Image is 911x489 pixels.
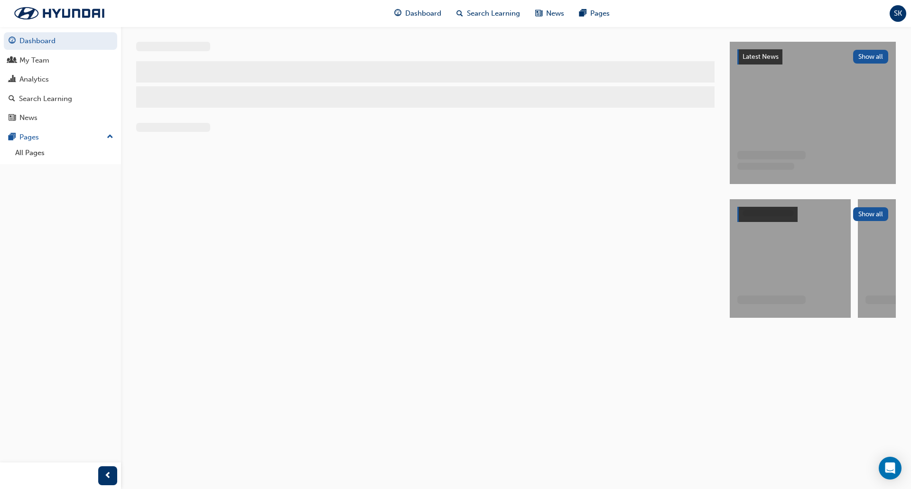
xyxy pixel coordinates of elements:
button: Show all [853,50,889,64]
span: prev-icon [104,470,112,482]
span: SK [894,8,902,19]
a: Dashboard [4,32,117,50]
a: News [4,109,117,127]
a: pages-iconPages [572,4,617,23]
span: chart-icon [9,75,16,84]
span: News [546,8,564,19]
button: SK [890,5,906,22]
div: News [19,112,37,123]
button: Pages [4,129,117,146]
a: My Team [4,52,117,69]
span: search-icon [9,95,15,103]
span: search-icon [456,8,463,19]
div: My Team [19,55,49,66]
a: search-iconSearch Learning [449,4,528,23]
div: Open Intercom Messenger [879,457,902,480]
span: guage-icon [394,8,401,19]
button: Show all [853,207,889,221]
div: Pages [19,132,39,143]
span: up-icon [107,131,113,143]
button: DashboardMy TeamAnalyticsSearch LearningNews [4,30,117,129]
a: Latest NewsShow all [737,49,888,65]
div: Analytics [19,74,49,85]
span: Dashboard [405,8,441,19]
a: Analytics [4,71,117,88]
span: pages-icon [579,8,586,19]
span: news-icon [9,114,16,122]
a: guage-iconDashboard [387,4,449,23]
a: All Pages [11,146,117,160]
span: people-icon [9,56,16,65]
span: Latest News [743,53,779,61]
div: Search Learning [19,93,72,104]
span: pages-icon [9,133,16,142]
a: Show all [737,207,888,222]
span: guage-icon [9,37,16,46]
span: news-icon [535,8,542,19]
span: Pages [590,8,610,19]
a: news-iconNews [528,4,572,23]
a: Search Learning [4,90,117,108]
img: Trak [5,3,114,23]
span: Search Learning [467,8,520,19]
